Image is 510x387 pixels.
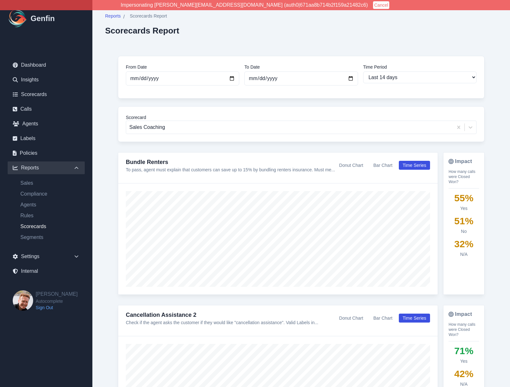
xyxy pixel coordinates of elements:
[105,26,179,35] h2: Scorecards Report
[370,314,396,323] button: Bar Chart
[126,159,168,165] a: Bundle Renters
[31,13,55,24] h1: Genfin
[15,212,85,220] a: Rules
[126,167,335,173] p: To pass, agent must explain that customers can save up to 15% by bundling renters insurance. Must...
[399,161,430,170] button: Time Series
[36,304,78,311] a: Sign Out
[36,290,78,298] h2: [PERSON_NAME]
[449,205,479,212] div: Yes
[8,8,28,29] img: Logo
[36,298,78,304] span: Autocomplete
[8,265,85,278] a: Internal
[8,88,85,101] a: Scorecards
[449,192,479,204] div: 55 %
[15,179,85,187] a: Sales
[449,251,479,257] div: N/A
[15,201,85,209] a: Agents
[105,13,121,19] span: Reports
[449,158,479,165] h4: Impact
[126,114,477,121] label: Scorecard
[126,319,318,326] p: Check if the agent asks the customer if they would like "cancellation assistance". Valid Labels i...
[15,234,85,241] a: Segments
[8,103,85,115] a: Calls
[130,13,167,19] span: Scorecards Report
[373,1,390,9] button: Cancel
[8,147,85,160] a: Policies
[15,190,85,198] a: Compliance
[449,169,479,184] p: How many calls were Closed Won?
[8,59,85,71] a: Dashboard
[8,117,85,130] a: Agents
[335,161,367,170] button: Donut Chart
[399,314,430,323] button: Time Series
[370,161,396,170] button: Bar Chart
[449,368,479,380] div: 42 %
[8,250,85,263] div: Settings
[105,13,121,21] a: Reports
[363,64,477,70] label: Time Period
[449,310,479,318] h4: Impact
[126,64,239,70] label: From Date
[449,358,479,364] div: Yes
[449,238,479,250] div: 32 %
[15,223,85,230] a: Scorecards
[123,13,125,21] span: /
[449,322,479,337] p: How many calls were Closed Won?
[8,161,85,174] div: Reports
[8,132,85,145] a: Labels
[244,64,358,70] label: To Date
[449,215,479,227] div: 51 %
[449,228,479,234] div: No
[449,345,479,357] div: 71 %
[8,73,85,86] a: Insights
[13,290,33,311] img: Brian Dunagan
[335,314,367,323] button: Donut Chart
[126,312,196,318] a: Cancellation Assistance 2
